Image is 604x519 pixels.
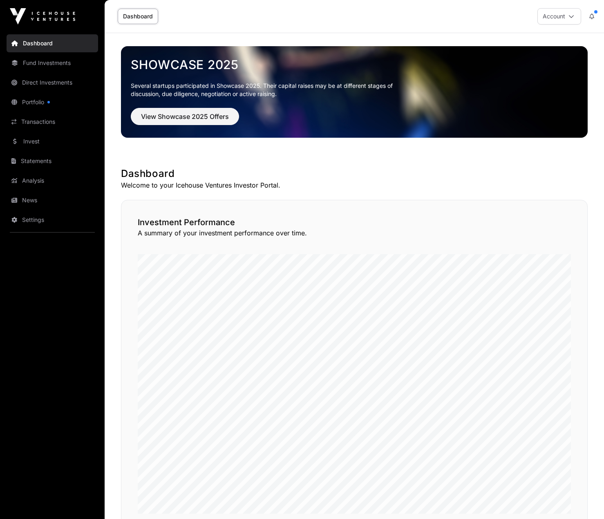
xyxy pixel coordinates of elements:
p: Several startups participated in Showcase 2025. Their capital raises may be at different stages o... [131,82,405,98]
a: Settings [7,211,98,229]
h2: Investment Performance [138,217,571,228]
a: Dashboard [118,9,158,24]
a: Transactions [7,113,98,131]
span: View Showcase 2025 Offers [141,112,229,121]
a: View Showcase 2025 Offers [131,116,239,124]
p: Welcome to your Icehouse Ventures Investor Portal. [121,180,588,190]
a: Portfolio [7,93,98,111]
img: Icehouse Ventures Logo [10,8,75,25]
a: Fund Investments [7,54,98,72]
a: Dashboard [7,34,98,52]
h1: Dashboard [121,167,588,180]
a: Analysis [7,172,98,190]
p: A summary of your investment performance over time. [138,228,571,238]
a: Direct Investments [7,74,98,92]
a: Invest [7,132,98,150]
a: News [7,191,98,209]
button: Account [537,8,581,25]
img: Showcase 2025 [121,46,588,138]
a: Showcase 2025 [131,57,578,72]
button: View Showcase 2025 Offers [131,108,239,125]
a: Statements [7,152,98,170]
